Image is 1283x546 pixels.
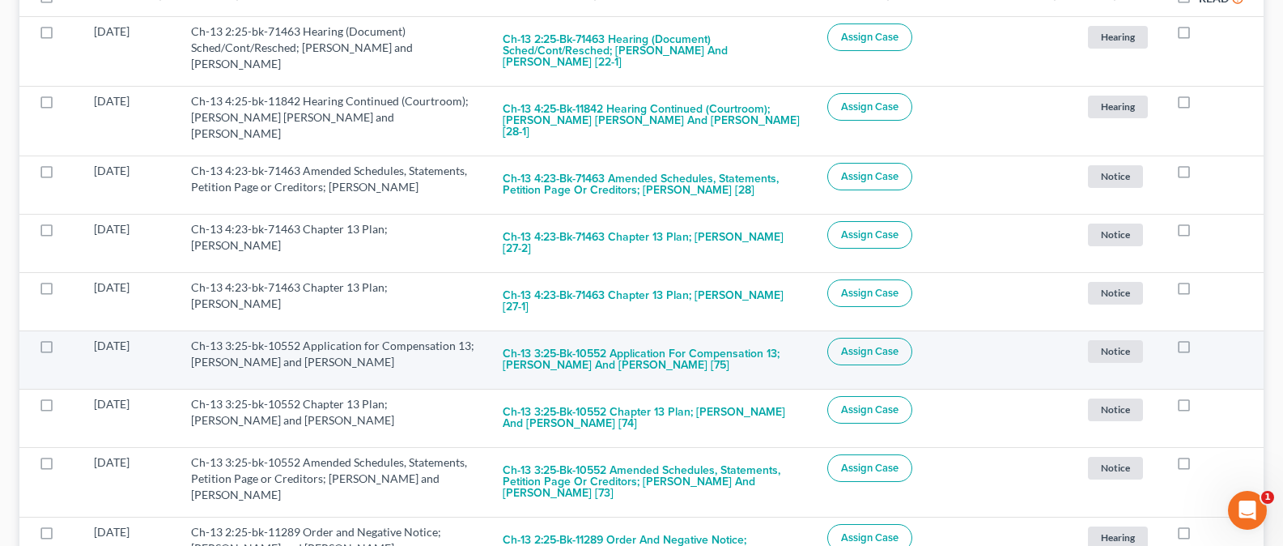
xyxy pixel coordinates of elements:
button: Assign Case [827,221,912,249]
a: Notice [1085,338,1150,365]
button: Ch-13 4:23-bk-71463 Chapter 13 Plan; [PERSON_NAME] [27-1] [503,279,801,323]
button: Assign Case [827,338,912,365]
span: Assign Case [841,31,899,44]
button: Ch-13 4:25-bk-11842 Hearing Continued (Courtroom); [PERSON_NAME] [PERSON_NAME] and [PERSON_NAME] ... [503,93,801,148]
button: Ch-13 3:25-bk-10552 Application for Compensation 13; [PERSON_NAME] and [PERSON_NAME] [75] [503,338,801,382]
span: Assign Case [841,462,899,475]
span: Notice [1088,399,1143,420]
button: Ch-13 3:25-bk-10552 Amended Schedules, Statements, Petition Page or Creditors; [PERSON_NAME] and ... [503,454,801,510]
td: Ch-13 4:23-bk-71463 Chapter 13 Plan; [PERSON_NAME] [178,214,490,272]
td: [DATE] [81,86,178,156]
td: Ch-13 2:25-bk-71463 Hearing (Document) Sched/Cont/Resched; [PERSON_NAME] and [PERSON_NAME] [178,16,490,86]
span: Assign Case [841,403,899,416]
span: Assign Case [841,100,899,113]
button: Assign Case [827,454,912,482]
td: [DATE] [81,16,178,86]
button: Assign Case [827,93,912,121]
span: Assign Case [841,345,899,358]
button: Ch-13 4:23-bk-71463 Chapter 13 Plan; [PERSON_NAME] [27-2] [503,221,801,265]
td: Ch-13 3:25-bk-10552 Amended Schedules, Statements, Petition Page or Creditors; [PERSON_NAME] and ... [178,447,490,517]
span: Notice [1088,457,1143,479]
span: Hearing [1088,26,1148,48]
span: Notice [1088,165,1143,187]
button: Assign Case [827,163,912,190]
iframe: Intercom live chat [1228,491,1267,530]
td: Ch-13 4:25-bk-11842 Hearing Continued (Courtroom); [PERSON_NAME] [PERSON_NAME] and [PERSON_NAME] [178,86,490,156]
button: Assign Case [827,396,912,424]
span: 1 [1261,491,1274,504]
td: [DATE] [81,156,178,214]
td: [DATE] [81,331,178,389]
span: Assign Case [841,170,899,183]
button: Ch-13 3:25-bk-10552 Chapter 13 Plan; [PERSON_NAME] and [PERSON_NAME] [74] [503,396,801,440]
span: Assign Case [841,287,899,300]
a: Notice [1085,279,1150,306]
span: Notice [1088,282,1143,304]
a: Hearing [1085,23,1150,50]
a: Notice [1085,163,1150,190]
a: Hearing [1085,93,1150,120]
td: [DATE] [81,389,178,447]
button: Assign Case [827,279,912,307]
button: Ch-13 2:25-bk-71463 Hearing (Document) Sched/Cont/Resched; [PERSON_NAME] and [PERSON_NAME] [22-1] [503,23,801,79]
td: Ch-13 4:23-bk-71463 Chapter 13 Plan; [PERSON_NAME] [178,272,490,331]
td: Ch-13 4:23-bk-71463 Amended Schedules, Statements, Petition Page or Creditors; [PERSON_NAME] [178,156,490,214]
td: Ch-13 3:25-bk-10552 Application for Compensation 13; [PERSON_NAME] and [PERSON_NAME] [178,331,490,389]
span: Hearing [1088,96,1148,117]
td: [DATE] [81,447,178,517]
td: [DATE] [81,272,178,331]
span: Assign Case [841,228,899,241]
span: Notice [1088,224,1143,245]
td: Ch-13 3:25-bk-10552 Chapter 13 Plan; [PERSON_NAME] and [PERSON_NAME] [178,389,490,447]
a: Notice [1085,396,1150,423]
a: Notice [1085,221,1150,248]
button: Assign Case [827,23,912,51]
td: [DATE] [81,214,178,272]
span: Assign Case [841,531,899,544]
a: Notice [1085,454,1150,481]
span: Notice [1088,340,1143,362]
button: Ch-13 4:23-bk-71463 Amended Schedules, Statements, Petition Page or Creditors; [PERSON_NAME] [28] [503,163,801,207]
